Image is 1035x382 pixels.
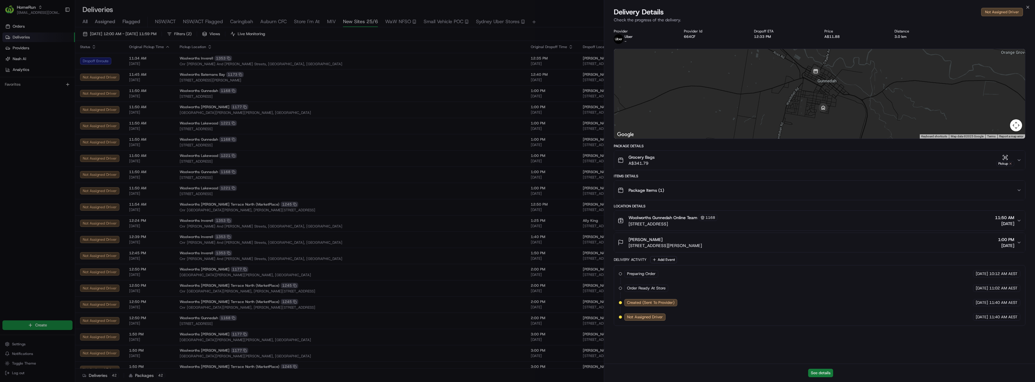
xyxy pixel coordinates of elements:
[995,215,1014,221] span: 11:50 AM
[625,34,633,39] span: Uber
[951,135,984,138] span: Map data ©2025 Google
[998,237,1014,243] span: 1:00 PM
[614,211,1025,231] button: Woolworths Gunnedah Online Team1168[STREET_ADDRESS]11:50 AM[DATE]
[629,221,717,227] span: [STREET_ADDRESS]
[614,7,664,17] span: Delivery Details
[894,34,955,39] div: 3.0 km
[629,237,663,243] span: [PERSON_NAME]
[684,29,744,34] div: Provider Id
[989,300,1018,305] span: 11:40 AM AEST
[995,221,1014,227] span: [DATE]
[614,204,1025,209] div: Location Details
[976,286,988,291] span: [DATE]
[684,34,695,39] button: 664CF
[706,215,715,220] span: 1168
[996,161,1014,166] div: Pickup
[614,29,674,34] div: Provider
[627,314,663,320] span: Not Assigned Driver
[625,39,626,44] span: -
[614,233,1025,252] button: [PERSON_NAME][STREET_ADDRESS][PERSON_NAME]1:00 PM[DATE]
[614,144,1025,148] div: Package Details
[627,286,666,291] span: Order Ready At Store
[629,187,664,193] span: Package Items ( 1 )
[989,314,1018,320] span: 11:40 AM AEST
[629,160,655,166] span: A$341.79
[629,215,697,221] span: Woolworths Gunnedah Online Team
[996,154,1014,166] button: Pickup
[627,271,656,277] span: Preparing Order
[754,29,814,34] div: Dropoff ETA
[614,17,1025,23] p: Check the progress of the delivery.
[650,256,677,263] button: Add Event
[894,29,955,34] div: Distance
[614,174,1025,179] div: Items Details
[976,271,988,277] span: [DATE]
[629,154,655,160] span: Grocery Bags
[999,135,1023,138] a: Report a map error
[614,181,1025,200] button: Package Items (1)
[754,34,814,39] div: 12:33 PM
[824,34,885,39] div: A$11.88
[989,271,1018,277] span: 10:12 AM AEST
[921,134,947,139] button: Keyboard shortcuts
[616,131,635,139] a: Open this area in Google Maps (opens a new window)
[614,257,647,262] div: Delivery Activity
[824,29,885,34] div: Price
[976,300,988,305] span: [DATE]
[614,34,623,44] img: uber-new-logo.jpeg
[808,369,833,377] button: See details
[989,286,1018,291] span: 11:02 AM AEST
[627,300,675,305] span: Created (Sent To Provider)
[1010,119,1022,131] button: Map camera controls
[976,314,988,320] span: [DATE]
[614,151,1025,170] button: Grocery BagsA$341.79Pickup
[629,243,702,249] span: [STREET_ADDRESS][PERSON_NAME]
[998,243,1014,249] span: [DATE]
[987,135,996,138] a: Terms (opens in new tab)
[616,131,635,139] img: Google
